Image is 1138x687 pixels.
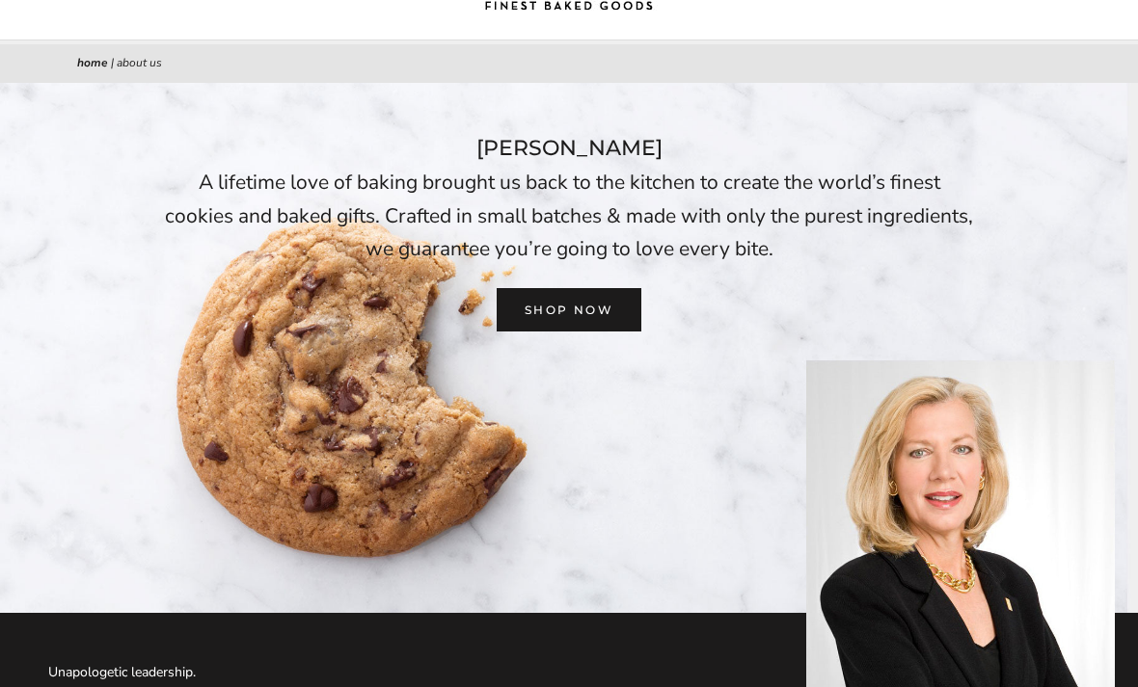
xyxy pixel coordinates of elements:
[48,661,1090,683] div: Unapologetic leadership.
[497,288,641,331] a: SHOP NOW
[164,166,974,266] p: A lifetime love of baking brought us back to the kitchen to create the world’s finest cookies and...
[15,614,200,672] iframe: Sign Up via Text for Offers
[77,54,1061,73] nav: breadcrumbs
[111,55,114,70] span: |
[77,55,108,70] a: Home
[117,55,162,70] span: About Us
